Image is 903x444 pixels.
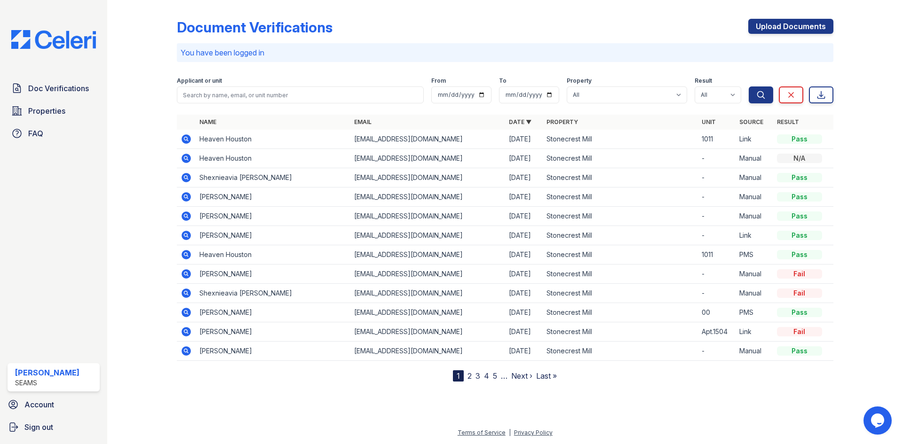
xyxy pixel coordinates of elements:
a: Properties [8,101,100,120]
a: Name [199,118,216,125]
td: Heaven Houston [196,149,350,168]
td: [DATE] [505,130,543,149]
div: Fail [777,269,822,279]
label: Property [567,77,592,85]
a: Source [739,118,763,125]
td: Stonecrest Mill [543,245,697,265]
td: - [698,284,736,303]
div: Pass [777,346,822,356]
td: [DATE] [505,168,543,187]
td: [EMAIL_ADDRESS][DOMAIN_NAME] [350,130,505,149]
img: CE_Logo_Blue-a8612792a0a2168367f1c8372b55b34899dd931a85d93a1a3d3e32e68fde9ad4.png [4,30,103,49]
div: Pass [777,192,822,202]
td: Stonecrest Mill [543,207,697,226]
span: Sign out [24,421,53,433]
div: Pass [777,134,822,144]
a: Date ▼ [509,118,531,125]
label: To [499,77,507,85]
td: Manual [736,187,773,207]
td: [EMAIL_ADDRESS][DOMAIN_NAME] [350,303,505,322]
td: Shexnieavia [PERSON_NAME] [196,168,350,187]
a: Unit [702,118,716,125]
div: N/A [777,154,822,163]
label: From [431,77,446,85]
label: Result [695,77,712,85]
span: Doc Verifications [28,83,89,94]
a: Upload Documents [748,19,833,34]
a: Privacy Policy [514,429,553,436]
td: [EMAIL_ADDRESS][DOMAIN_NAME] [350,245,505,265]
td: [DATE] [505,342,543,361]
a: Property [547,118,578,125]
div: 1 [453,370,464,382]
td: [EMAIL_ADDRESS][DOMAIN_NAME] [350,284,505,303]
td: Stonecrest Mill [543,168,697,187]
td: - [698,149,736,168]
td: [PERSON_NAME] [196,342,350,361]
a: 3 [475,371,480,381]
td: Stonecrest Mill [543,342,697,361]
a: Last » [536,371,557,381]
td: Manual [736,284,773,303]
label: Applicant or unit [177,77,222,85]
td: - [698,342,736,361]
div: SEAMS [15,378,79,388]
td: Apt.1504 [698,322,736,342]
td: Stonecrest Mill [543,187,697,207]
a: Email [354,118,372,125]
td: Stonecrest Mill [543,226,697,245]
a: 4 [484,371,489,381]
td: Manual [736,207,773,226]
span: FAQ [28,128,43,139]
a: 2 [467,371,472,381]
div: Pass [777,173,822,182]
span: Properties [28,105,65,117]
a: 5 [493,371,497,381]
td: [DATE] [505,207,543,226]
td: [DATE] [505,322,543,342]
td: [DATE] [505,187,543,207]
div: Fail [777,288,822,298]
td: Stonecrest Mill [543,284,697,303]
td: [PERSON_NAME] [196,226,350,245]
td: Stonecrest Mill [543,130,697,149]
p: You have been logged in [181,47,830,58]
input: Search by name, email, or unit number [177,86,424,103]
td: Stonecrest Mill [543,322,697,342]
td: [PERSON_NAME] [196,322,350,342]
a: Result [777,118,799,125]
td: [EMAIL_ADDRESS][DOMAIN_NAME] [350,168,505,187]
td: [DATE] [505,245,543,265]
td: [PERSON_NAME] [196,303,350,322]
td: [PERSON_NAME] [196,187,350,207]
td: - [698,226,736,245]
iframe: chat widget [863,406,894,435]
td: [DATE] [505,265,543,284]
a: Account [4,395,103,414]
td: - [698,187,736,207]
a: FAQ [8,124,100,143]
td: [EMAIL_ADDRESS][DOMAIN_NAME] [350,187,505,207]
a: Terms of Service [458,429,506,436]
div: Document Verifications [177,19,333,36]
span: Account [24,399,54,410]
div: [PERSON_NAME] [15,367,79,378]
div: | [509,429,511,436]
td: - [698,207,736,226]
td: PMS [736,303,773,322]
td: Manual [736,342,773,361]
td: Link [736,130,773,149]
td: Heaven Houston [196,245,350,265]
td: [EMAIL_ADDRESS][DOMAIN_NAME] [350,322,505,342]
div: Fail [777,327,822,336]
td: Stonecrest Mill [543,303,697,322]
td: [EMAIL_ADDRESS][DOMAIN_NAME] [350,149,505,168]
td: Manual [736,149,773,168]
span: … [501,370,507,382]
td: Stonecrest Mill [543,149,697,168]
td: Heaven Houston [196,130,350,149]
td: [EMAIL_ADDRESS][DOMAIN_NAME] [350,226,505,245]
td: [EMAIL_ADDRESS][DOMAIN_NAME] [350,265,505,284]
div: Pass [777,308,822,317]
a: Sign out [4,418,103,436]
